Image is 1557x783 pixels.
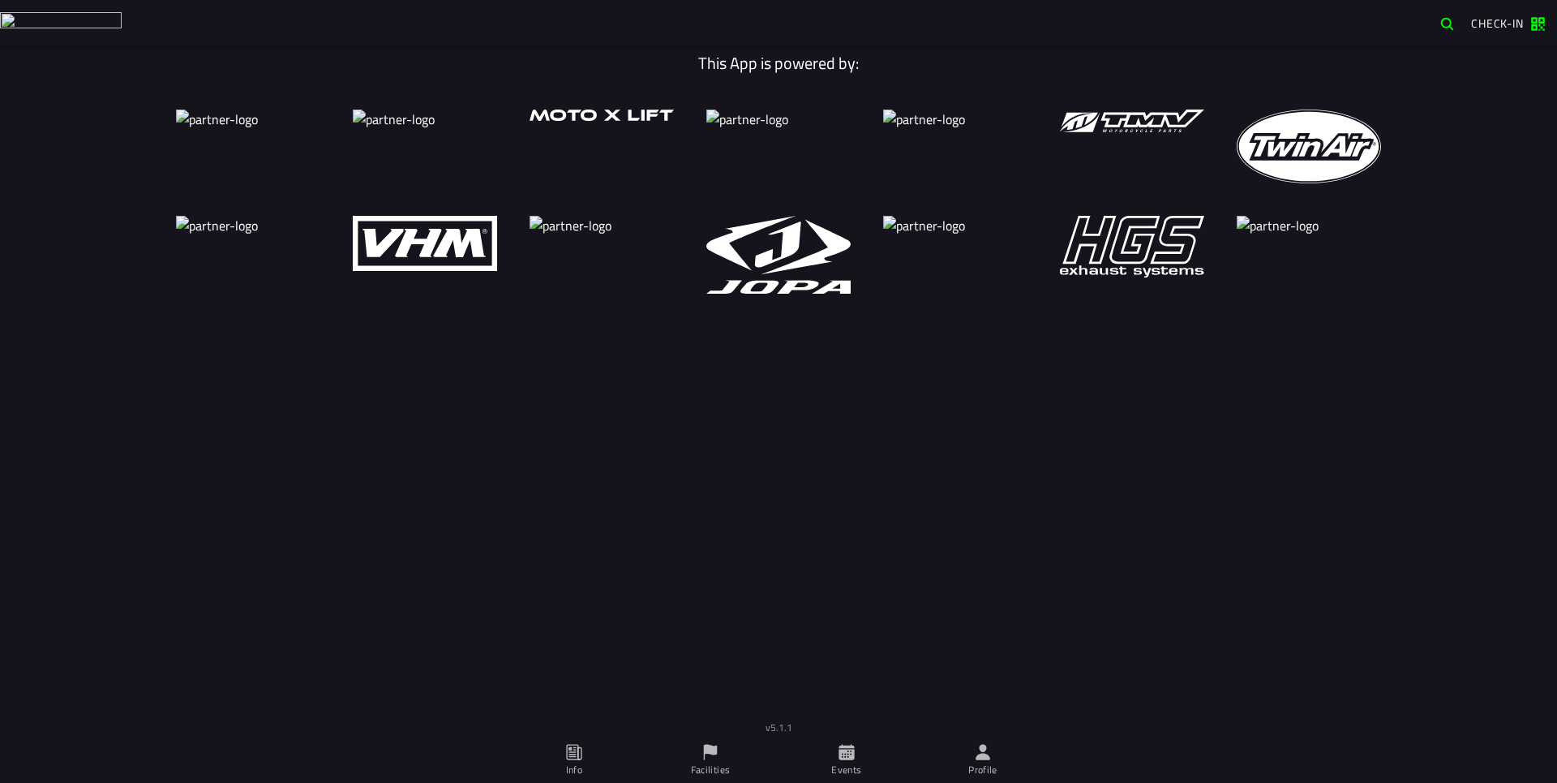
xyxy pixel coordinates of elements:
img: partner-logo [530,110,674,121]
img: partner-logo [883,216,1027,294]
ion-label: Info [566,763,582,777]
span: Check-in [1471,15,1524,32]
sub: v5.1.1 [766,720,792,735]
img: partner-logo [353,110,497,183]
img: partner-logo [706,216,851,294]
img: partner-logo [176,216,320,294]
img: partner-logo [353,216,497,271]
img: partner-logo [1237,110,1381,183]
img: partner-logo [530,216,674,294]
img: partner-logo [883,110,1027,183]
img: partner-logo [176,110,320,183]
img: partner-logo [1060,216,1204,277]
img: partner-logo [1060,110,1204,132]
img: partner-logo [706,110,851,183]
h1: This App is powered by: [164,54,1393,73]
ion-label: Events [831,763,861,777]
ion-label: Facilities [691,763,731,777]
ion-label: Profile [968,763,997,777]
img: partner-logo [1237,216,1381,294]
a: Check-in [1463,9,1554,37]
